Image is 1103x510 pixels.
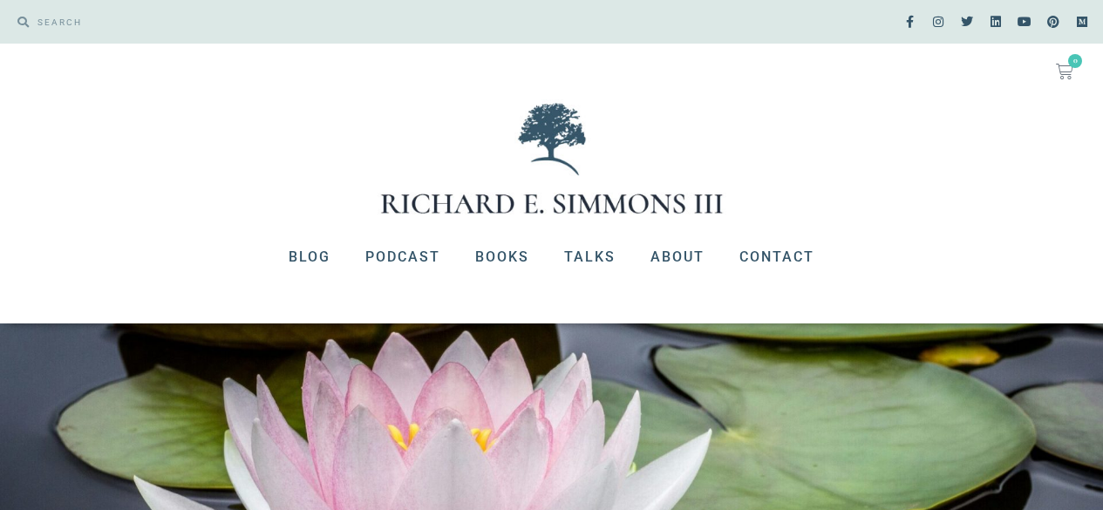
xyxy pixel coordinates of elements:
[271,235,348,280] a: Blog
[29,9,543,35] input: SEARCH
[1035,52,1094,91] a: 0
[633,235,722,280] a: About
[1068,54,1082,68] span: 0
[722,235,832,280] a: Contact
[348,235,458,280] a: Podcast
[547,235,633,280] a: Talks
[458,235,547,280] a: Books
